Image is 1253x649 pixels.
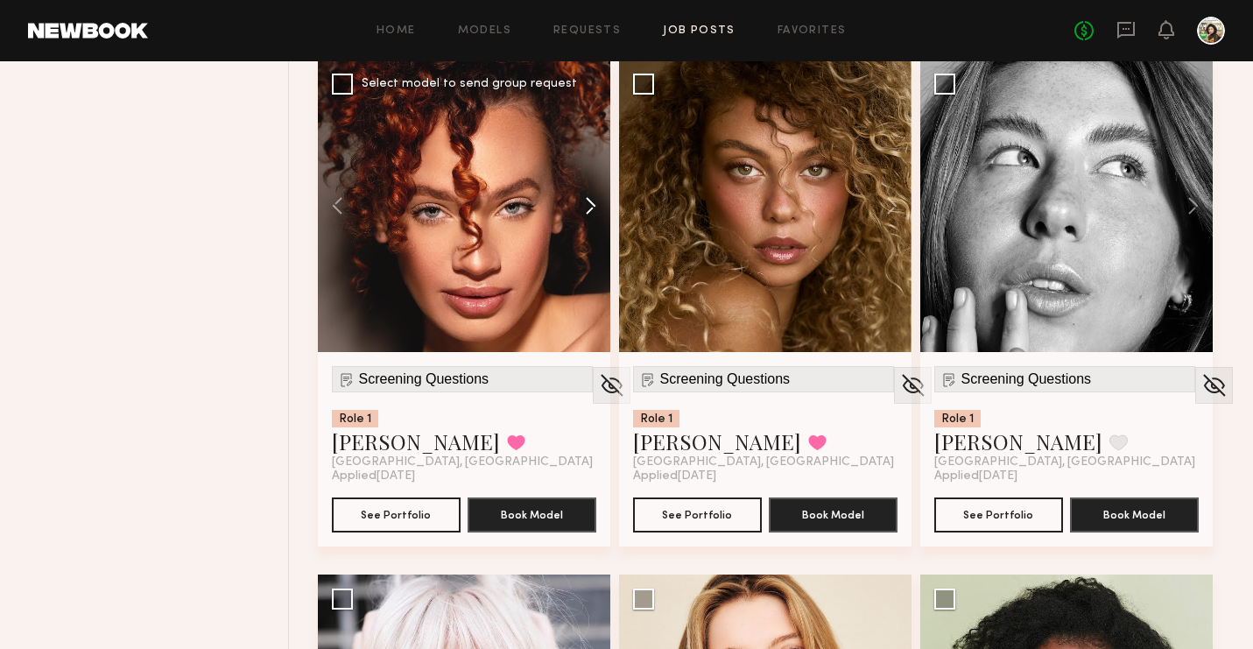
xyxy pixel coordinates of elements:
a: Favorites [778,25,847,37]
button: See Portfolio [934,497,1063,533]
button: See Portfolio [332,497,461,533]
div: Role 1 [332,410,378,427]
div: Role 1 [934,410,981,427]
a: [PERSON_NAME] [934,427,1102,455]
div: Role 1 [633,410,679,427]
a: Book Model [1070,506,1199,521]
button: Book Model [1070,497,1199,533]
div: Applied [DATE] [633,469,898,483]
img: Unhide Model [1200,372,1228,399]
a: Job Posts [663,25,736,37]
span: Screening Questions [660,371,791,387]
span: [GEOGRAPHIC_DATA], [GEOGRAPHIC_DATA] [934,455,1195,469]
a: Models [458,25,511,37]
a: Requests [553,25,621,37]
button: Book Model [468,497,596,533]
div: Applied [DATE] [934,469,1199,483]
a: [PERSON_NAME] [332,427,500,455]
span: Screening Questions [961,371,1092,387]
span: Screening Questions [359,371,489,387]
img: Submission Icon [940,370,958,388]
a: Book Model [468,506,596,521]
span: [GEOGRAPHIC_DATA], [GEOGRAPHIC_DATA] [332,455,593,469]
img: Submission Icon [338,370,355,388]
button: Book Model [769,497,898,533]
a: [PERSON_NAME] [633,427,801,455]
img: Unhide Model [899,372,926,399]
a: Home [377,25,416,37]
button: See Portfolio [633,497,762,533]
div: Applied [DATE] [332,469,596,483]
a: Book Model [769,506,898,521]
span: [GEOGRAPHIC_DATA], [GEOGRAPHIC_DATA] [633,455,894,469]
img: Submission Icon [639,370,657,388]
div: Select model to send group request [362,78,577,90]
img: Unhide Model [598,372,625,399]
